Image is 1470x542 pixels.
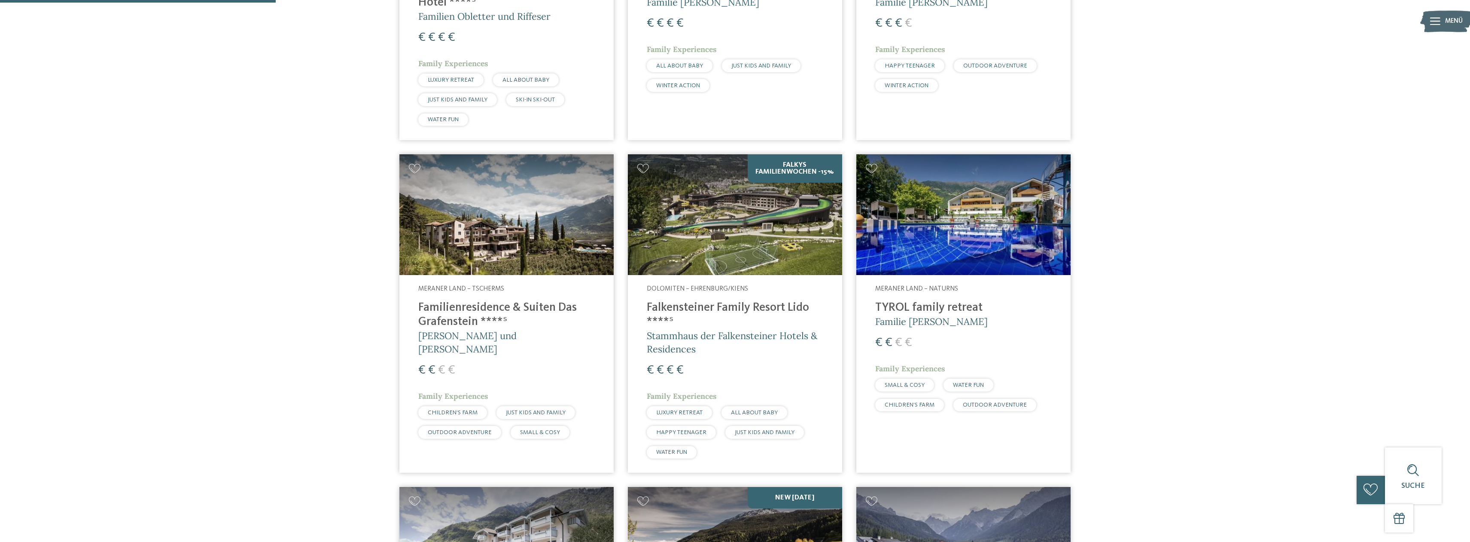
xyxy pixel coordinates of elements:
[667,364,674,377] span: €
[448,31,455,44] span: €
[657,364,664,377] span: €
[885,83,928,89] span: WINTER ACTION
[418,58,488,68] span: Family Experiences
[438,31,445,44] span: €
[418,391,488,401] span: Family Experiences
[656,63,703,69] span: ALL ABOUT BABY
[399,154,614,275] img: Familienhotels gesucht? Hier findet ihr die besten!
[428,429,492,435] span: OUTDOOR ADVENTURE
[418,10,551,22] span: Familien Obletter und Riffeser
[647,301,823,329] h4: Falkensteiner Family Resort Lido ****ˢ
[647,391,717,401] span: Family Experiences
[875,285,958,292] span: Meraner Land – Naturns
[676,17,684,30] span: €
[875,364,945,374] span: Family Experiences
[676,364,684,377] span: €
[418,364,426,377] span: €
[731,410,778,416] span: ALL ABOUT BABY
[875,17,883,30] span: €
[428,364,435,377] span: €
[895,337,902,349] span: €
[875,337,883,349] span: €
[502,77,549,83] span: ALL ABOUT BABY
[656,410,703,416] span: LUXURY RETREAT
[656,429,706,435] span: HAPPY TEENAGER
[856,154,1071,473] a: Familienhotels gesucht? Hier findet ihr die besten! Meraner Land – Naturns TYROL family retreat F...
[657,17,664,30] span: €
[628,154,842,275] img: Familienhotels gesucht? Hier findet ihr die besten!
[735,429,794,435] span: JUST KIDS AND FAMILY
[905,337,912,349] span: €
[520,429,560,435] span: SMALL & COSY
[428,31,435,44] span: €
[963,63,1027,69] span: OUTDOOR ADVENTURE
[656,83,700,89] span: WINTER ACTION
[905,17,912,30] span: €
[418,301,595,329] h4: Familienresidence & Suiten Das Grafenstein ****ˢ
[418,285,504,292] span: Meraner Land – Tscherms
[428,116,459,122] span: WATER FUN
[628,154,842,473] a: Familienhotels gesucht? Hier findet ihr die besten! Falkys Familienwochen -15% Dolomiten – Ehrenb...
[428,97,487,103] span: JUST KIDS AND FAMILY
[428,77,474,83] span: LUXURY RETREAT
[856,154,1071,275] img: Familien Wellness Residence Tyrol ****
[731,63,791,69] span: JUST KIDS AND FAMILY
[885,17,892,30] span: €
[647,44,717,54] span: Family Experiences
[963,402,1027,408] span: OUTDOOR ADVENTURE
[418,330,517,355] span: [PERSON_NAME] und [PERSON_NAME]
[885,382,925,388] span: SMALL & COSY
[1401,482,1425,490] span: Suche
[885,337,892,349] span: €
[438,364,445,377] span: €
[399,154,614,473] a: Familienhotels gesucht? Hier findet ihr die besten! Meraner Land – Tscherms Familienresidence & S...
[875,301,1052,315] h4: TYROL family retreat
[428,410,478,416] span: CHILDREN’S FARM
[647,364,654,377] span: €
[953,382,984,388] span: WATER FUN
[885,402,934,408] span: CHILDREN’S FARM
[506,410,566,416] span: JUST KIDS AND FAMILY
[885,63,935,69] span: HAPPY TEENAGER
[656,449,687,455] span: WATER FUN
[448,364,455,377] span: €
[875,315,988,328] span: Familie [PERSON_NAME]
[647,285,748,292] span: Dolomiten – Ehrenburg/Kiens
[875,44,945,54] span: Family Experiences
[667,17,674,30] span: €
[516,97,555,103] span: SKI-IN SKI-OUT
[647,17,654,30] span: €
[895,17,902,30] span: €
[647,330,817,355] span: Stammhaus der Falkensteiner Hotels & Residences
[418,31,426,44] span: €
